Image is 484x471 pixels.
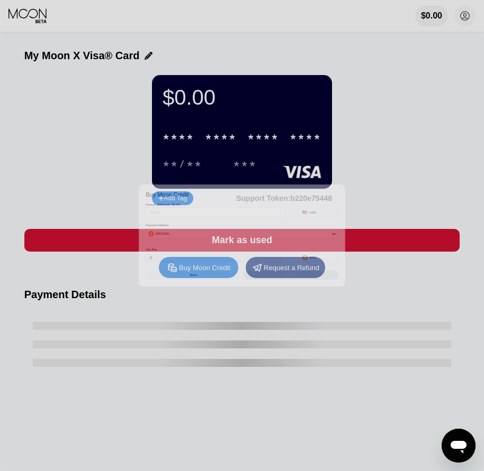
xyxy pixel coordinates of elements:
[150,208,276,217] input: $0.00
[146,224,338,227] div: Payment Method
[309,210,316,214] div: USD
[442,429,476,463] iframe: Button to launch messaging window
[146,229,338,238] div: BITCOIN
[190,273,197,277] div: Back
[146,248,280,252] div: You Pay
[146,202,280,206] div: Amount (Minimum: $5.00)
[146,191,338,198] div: Buy Moon Credit
[146,270,241,279] div: Back
[156,232,169,236] div: BITCOIN
[310,256,316,260] div: BTC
